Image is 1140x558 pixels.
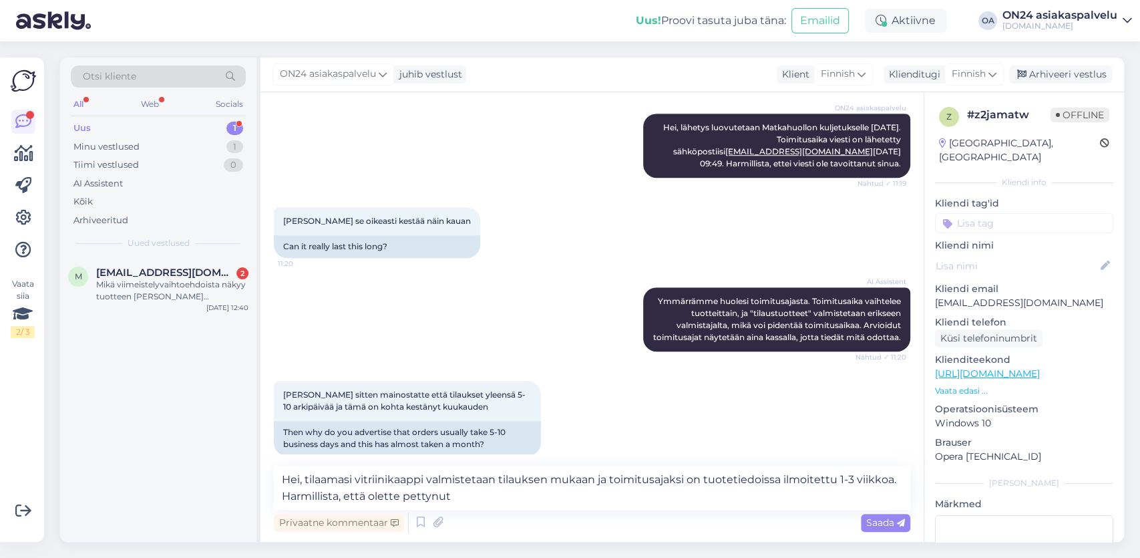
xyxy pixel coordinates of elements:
p: Opera [TECHNICAL_ID] [935,450,1113,464]
img: Askly Logo [11,68,36,94]
a: [URL][DOMAIN_NAME] [935,368,1040,380]
p: Vaata edasi ... [935,385,1113,397]
span: Otsi kliente [83,69,136,84]
span: m [75,271,82,281]
p: [EMAIL_ADDRESS][DOMAIN_NAME] [935,296,1113,310]
span: ON24 asiakaspalvelu [835,103,906,113]
div: AI Assistent [73,177,123,190]
span: Finnish [952,67,986,82]
div: 1 [226,140,243,154]
div: [DATE] 12:40 [206,303,248,313]
div: Web [138,96,162,113]
span: mrpm@saunalahti.fi [96,267,235,279]
div: Socials [213,96,246,113]
p: Kliendi nimi [935,239,1113,253]
span: [PERSON_NAME] se oikeasti kestää näin kauan [283,216,471,226]
span: Saada [866,517,905,529]
div: OA [978,11,997,30]
a: ON24 asiakaspalvelu[DOMAIN_NAME] [1002,10,1132,31]
p: Operatsioonisüsteem [935,402,1113,416]
div: Arhiveeritud [73,214,128,227]
div: [GEOGRAPHIC_DATA], [GEOGRAPHIC_DATA] [939,136,1100,164]
p: Kliendi tag'id [935,196,1113,211]
span: ON24 asiakaspalvelu [280,67,376,82]
div: Kliendi info [935,176,1113,188]
input: Lisa nimi [936,259,1098,273]
p: Märkmed [935,497,1113,511]
span: Offline [1051,108,1109,122]
div: Aktiivne [865,9,946,33]
textarea: Hei, tilaamasi vitriinikaappi valmistetaan tilauksen mukaan ja toimitusajaksi on tuotetiedoissa i... [274,466,910,510]
div: 2 / 3 [11,326,35,338]
div: Tiimi vestlused [73,158,139,172]
p: Kliendi telefon [935,315,1113,329]
span: AI Assistent [856,277,906,287]
div: Kõik [73,195,93,208]
span: Hei, lähetys luovutetaan Matkahuollon kuljetukselle [DATE]. Toimitusaika viesti on lähetetty sähk... [663,122,903,168]
div: Arhiveeri vestlus [1009,65,1112,84]
div: Can it really last this long? [274,235,480,258]
span: Uued vestlused [128,237,190,249]
div: Vaata siia [11,278,35,338]
div: ON24 asiakaspalvelu [1002,10,1117,21]
div: [PERSON_NAME] [935,477,1113,489]
p: Kliendi email [935,282,1113,296]
p: Brauser [935,436,1113,450]
div: 2 [236,267,248,279]
div: Klienditugi [884,67,940,82]
input: Lisa tag [935,213,1113,233]
div: # z2jamatw [967,107,1051,123]
span: Nähtud ✓ 11:20 [856,352,906,362]
span: Nähtud ✓ 11:19 [856,178,906,188]
span: z [946,112,952,122]
div: [DOMAIN_NAME] [1002,21,1117,31]
div: Klient [777,67,809,82]
div: Privaatne kommentaar [274,514,404,532]
span: [PERSON_NAME] sitten mainostatte että tilaukset yleensä 5-10 arkipäivää ja tämä on kohta kestänyt... [283,390,526,412]
b: Uus! [636,14,661,27]
div: Proovi tasuta juba täna: [636,13,786,29]
button: Emailid [791,8,849,33]
div: Küsi telefoninumbrit [935,329,1042,347]
div: Uus [73,122,91,135]
div: 1 [226,122,243,135]
div: 0 [224,158,243,172]
p: Klienditeekond [935,353,1113,367]
a: [EMAIL_ADDRESS][DOMAIN_NAME] [725,146,873,156]
p: Windows 10 [935,416,1113,430]
div: All [71,96,86,113]
div: Then why do you advertise that orders usually take 5-10 business days and this has almost taken a... [274,421,541,456]
span: Finnish [821,67,855,82]
span: 11:20 [278,259,328,269]
div: Minu vestlused [73,140,140,154]
div: Mikä viimeistelyvaihtoehdoista näkyy tuotteen [PERSON_NAME] sängynpäätylaatikko RED/BLACK PLAIN 1... [96,279,248,303]
span: Ymmärrämme huolesi toimitusajasta. Toimitusaika vaihtelee tuotteittain, ja "tilaustuotteet" valmi... [653,296,903,342]
div: juhib vestlust [394,67,462,82]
